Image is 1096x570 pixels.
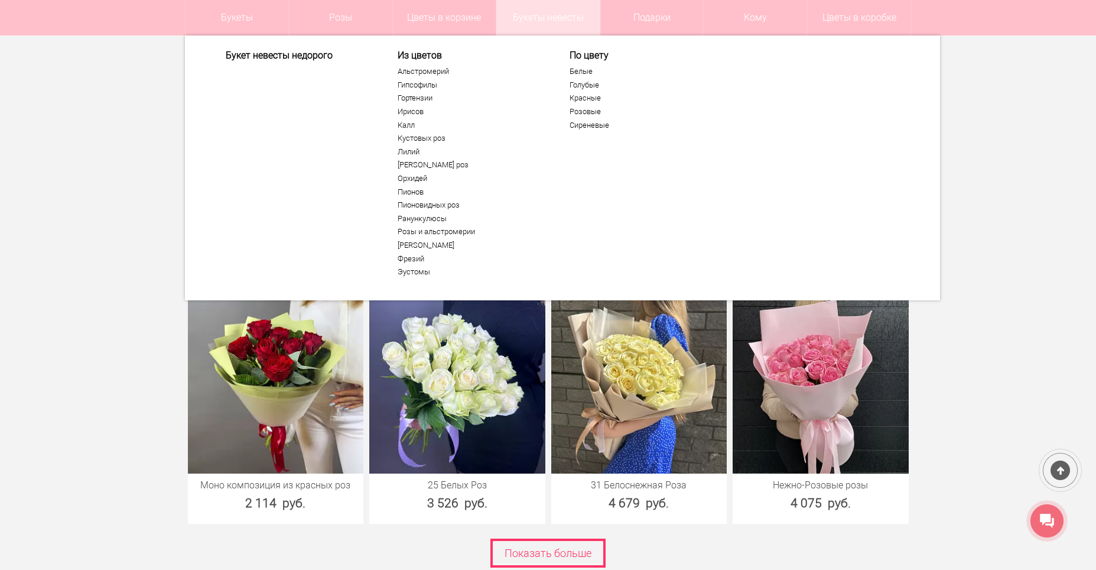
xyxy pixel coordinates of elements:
[398,254,543,264] a: Фрезий
[570,50,715,61] span: По цвету
[369,298,545,474] img: 25 Белых Роз
[733,494,909,512] div: 4 075 руб.
[570,121,715,130] a: Сиреневые
[570,67,715,76] a: Белые
[188,298,364,474] img: Моно композиция из красных роз
[398,67,543,76] a: Альстромерий
[398,267,543,277] a: Эустомы
[398,147,543,157] a: Лилий
[570,93,715,103] a: Красные
[398,134,543,143] a: Кустовых роз
[398,93,543,103] a: Гортензии
[490,539,606,568] a: Показать больше
[398,107,543,116] a: Ирисов
[551,298,727,474] img: 31 Белоснежная Роза
[375,480,539,491] a: 25 Белых Роз
[188,494,364,512] div: 2 114 руб.
[398,121,543,130] a: Калл
[398,80,543,90] a: Гипсофилы
[398,160,543,170] a: [PERSON_NAME] роз
[398,241,543,250] a: [PERSON_NAME]
[194,480,358,491] a: Моно композиция из красных роз
[398,200,543,210] a: Пионовидных роз
[226,50,371,61] a: Букет невесты недорого
[733,298,909,474] img: Нежно-Розовые розы
[398,174,543,183] a: Орхидей
[398,187,543,197] a: Пионов
[398,227,543,237] a: Розы и альстромерии
[398,50,543,61] span: Из цветов
[551,494,727,512] div: 4 679 руб.
[369,494,545,512] div: 3 526 руб.
[570,107,715,116] a: Розовые
[739,480,903,491] a: Нежно-Розовые розы
[398,214,543,224] a: Ранункулюсы
[557,480,721,491] a: 31 Белоснежная Роза
[570,80,715,90] a: Голубые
